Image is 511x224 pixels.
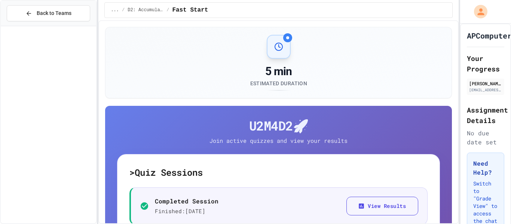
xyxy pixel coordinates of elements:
span: / [122,7,125,13]
span: D2: Accumulators and Summation [128,7,163,13]
div: 5 min [250,65,307,78]
span: / [166,7,169,13]
div: No due date set [467,129,504,147]
div: [PERSON_NAME] [469,80,502,87]
p: Completed Session [155,197,218,206]
button: Back to Teams [7,5,90,21]
p: Finished: [DATE] [155,207,218,215]
div: Estimated Duration [250,80,307,87]
h2: Your Progress [467,53,504,74]
span: Fast Start [172,6,208,15]
h3: Need Help? [473,159,498,177]
p: Join active quizzes and view your results [195,136,363,145]
div: [EMAIL_ADDRESS][DOMAIN_NAME] [469,87,502,93]
div: My Account [466,3,489,20]
iframe: chat widget [449,162,504,193]
h5: > Quiz Sessions [129,166,428,178]
span: ... [111,7,119,13]
h2: Assignment Details [467,105,504,126]
button: View Results [346,197,418,216]
iframe: chat widget [480,194,504,217]
h4: U2M4D2 🚀 [117,118,440,134]
span: Back to Teams [37,9,71,17]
